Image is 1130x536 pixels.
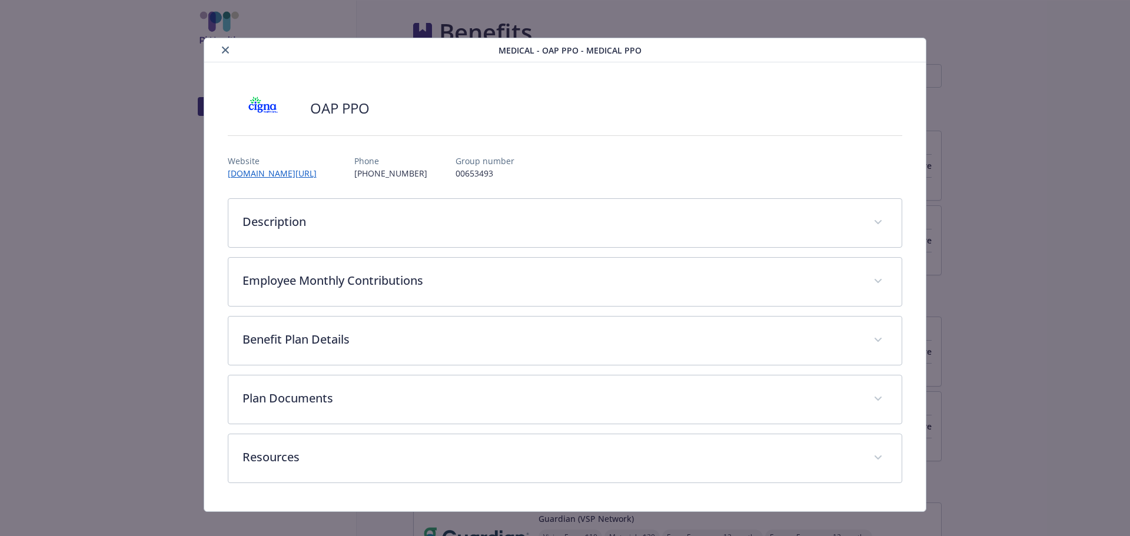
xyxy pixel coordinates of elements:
[354,155,427,167] p: Phone
[228,155,326,167] p: Website
[228,199,902,247] div: Description
[310,98,370,118] h2: OAP PPO
[354,167,427,179] p: [PHONE_NUMBER]
[242,448,860,466] p: Resources
[456,155,514,167] p: Group number
[228,375,902,424] div: Plan Documents
[218,43,232,57] button: close
[228,434,902,482] div: Resources
[456,167,514,179] p: 00653493
[228,91,298,126] img: CIGNA
[113,38,1017,512] div: details for plan Medical - OAP PPO - Medical PPO
[228,317,902,365] div: Benefit Plan Details
[228,168,326,179] a: [DOMAIN_NAME][URL]
[498,44,642,56] span: Medical - OAP PPO - Medical PPO
[242,389,860,407] p: Plan Documents
[228,258,902,306] div: Employee Monthly Contributions
[242,331,860,348] p: Benefit Plan Details
[242,272,860,289] p: Employee Monthly Contributions
[242,213,860,231] p: Description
